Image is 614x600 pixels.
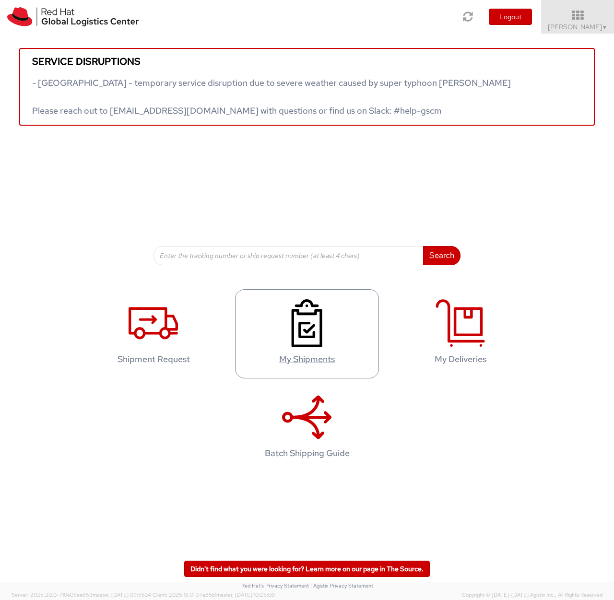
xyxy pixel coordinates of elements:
img: rh-logistics-00dfa346123c4ec078e1.svg [7,7,139,26]
h4: Batch Shipping Guide [245,448,369,458]
a: My Deliveries [389,289,532,379]
a: Service disruptions - [GEOGRAPHIC_DATA] - temporary service disruption due to severe weather caus... [19,48,595,126]
a: | Agistix Privacy Statement [310,582,373,589]
span: Copyright © [DATE]-[DATE] Agistix Inc., All Rights Reserved [462,591,602,599]
span: Server: 2025.20.0-710e05ee653 [12,591,151,598]
span: [PERSON_NAME] [548,23,608,31]
span: ▼ [602,24,608,31]
a: Didn't find what you were looking for? Learn more on our page in The Source. [184,561,430,577]
span: Client: 2025.18.0-37e85b1 [153,591,275,598]
a: My Shipments [235,289,379,379]
a: Red Hat's Privacy Statement [241,582,309,589]
h4: My Deliveries [399,354,522,364]
button: Search [423,246,460,265]
h5: Service disruptions [32,56,582,67]
span: - [GEOGRAPHIC_DATA] - temporary service disruption due to severe weather caused by super typhoon ... [32,77,511,116]
input: Enter the tracking number or ship request number (at least 4 chars) [153,246,424,265]
a: Shipment Request [82,289,225,379]
a: Batch Shipping Guide [235,383,379,473]
span: master, [DATE] 09:51:04 [93,591,151,598]
button: Logout [489,9,532,25]
h4: Shipment Request [92,354,215,364]
h4: My Shipments [245,354,369,364]
span: master, [DATE] 10:25:00 [216,591,275,598]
